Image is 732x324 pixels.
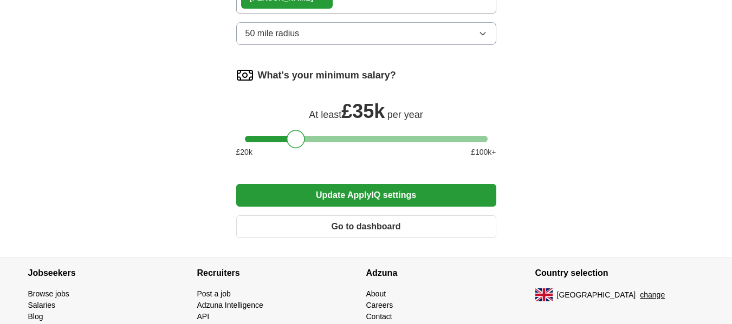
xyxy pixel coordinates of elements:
span: [GEOGRAPHIC_DATA] [557,289,636,301]
img: salary.png [236,67,254,84]
a: Salaries [28,301,56,309]
h4: Country selection [535,258,704,288]
span: per year [387,109,423,120]
a: API [197,312,210,321]
button: change [640,289,665,301]
span: £ 35k [341,100,385,122]
button: 50 mile radius [236,22,496,45]
a: Browse jobs [28,289,69,298]
a: Adzuna Intelligence [197,301,263,309]
a: Post a job [197,289,231,298]
button: Go to dashboard [236,215,496,238]
span: At least [309,109,341,120]
span: £ 20 k [236,147,252,158]
button: Update ApplyIQ settings [236,184,496,207]
a: Blog [28,312,43,321]
a: About [366,289,386,298]
span: £ 100 k+ [471,147,496,158]
a: Careers [366,301,393,309]
img: UK flag [535,288,553,301]
label: What's your minimum salary? [258,68,396,83]
a: Contact [366,312,392,321]
span: 50 mile radius [245,27,300,40]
